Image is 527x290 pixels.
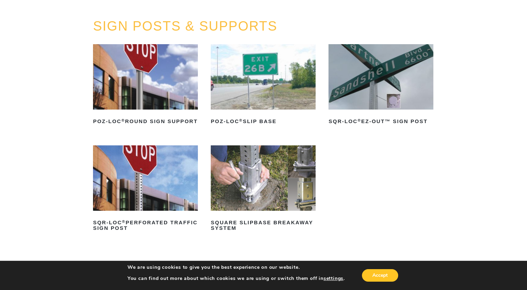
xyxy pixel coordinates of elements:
[239,118,243,122] sup: ®
[127,275,345,282] p: You can find out more about which cookies we are using or switch them off in .
[93,217,198,234] h2: SQR-LOC Perforated Traffic Sign Post
[211,217,316,234] h2: Square Slipbase Breakaway System
[211,145,316,234] a: Square Slipbase Breakaway System
[324,275,343,282] button: settings
[93,44,198,127] a: POZ-LOC®Round Sign Support
[328,116,433,127] h2: SQR-LOC EZ-Out™ Sign Post
[93,19,277,33] a: SIGN POSTS & SUPPORTS
[211,116,316,127] h2: POZ-LOC Slip Base
[127,264,345,271] p: We are using cookies to give you the best experience on our website.
[122,118,125,122] sup: ®
[122,219,125,224] sup: ®
[93,116,198,127] h2: POZ-LOC Round Sign Support
[328,44,433,127] a: SQR-LOC®EZ-Out™ Sign Post
[211,44,316,127] a: POZ-LOC®Slip Base
[358,118,361,122] sup: ®
[93,145,198,234] a: SQR-LOC®Perforated Traffic Sign Post
[362,269,398,282] button: Accept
